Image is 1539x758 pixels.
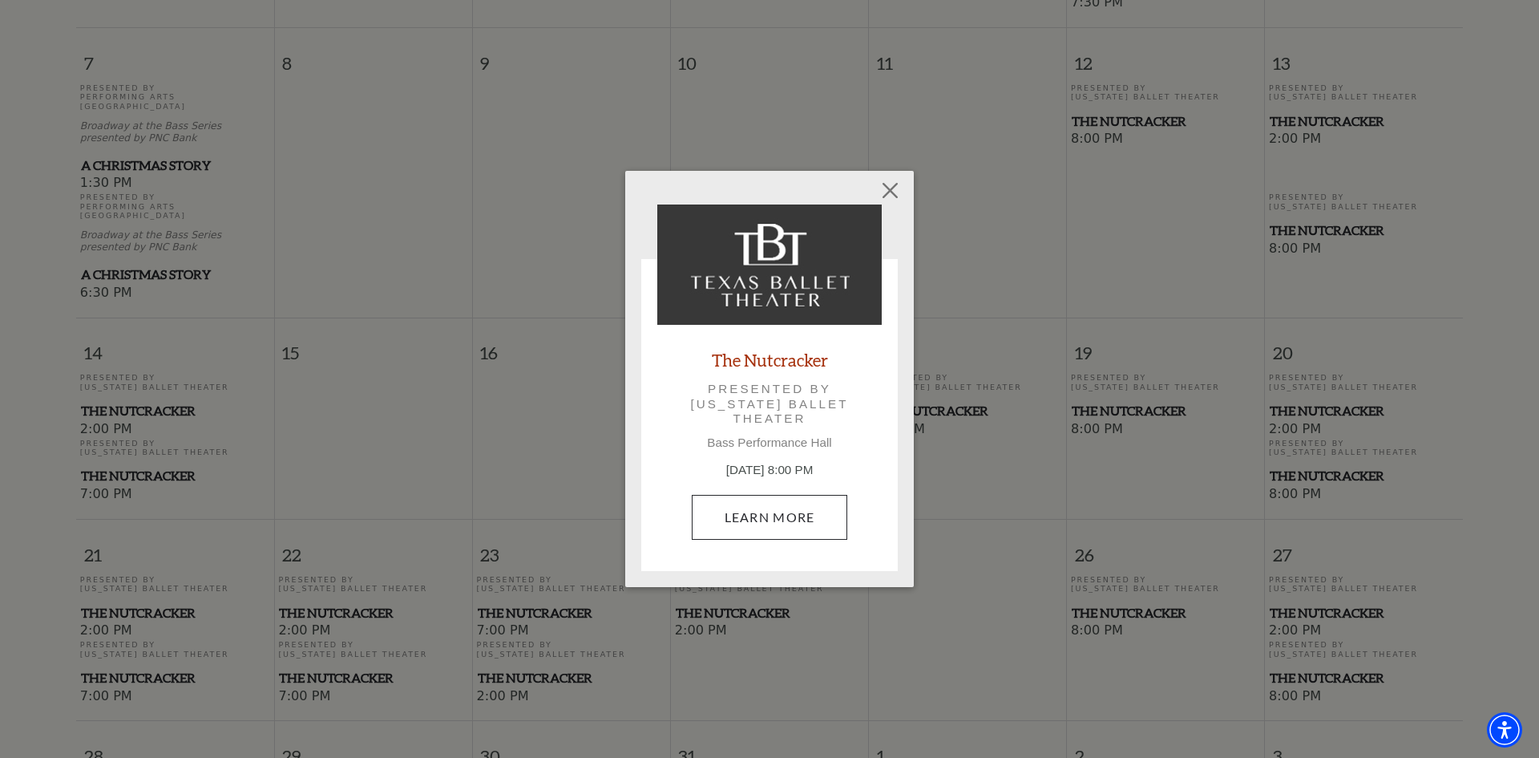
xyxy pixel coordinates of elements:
img: The Nutcracker [657,205,882,325]
a: The Nutcracker [712,349,828,371]
div: Accessibility Menu [1487,712,1522,748]
p: Presented by [US_STATE] Ballet Theater [680,382,859,426]
a: December 19, 8:00 PM Learn More [692,495,848,540]
p: [DATE] 8:00 PM [657,461,882,480]
button: Close [875,175,906,205]
p: Bass Performance Hall [657,436,882,450]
